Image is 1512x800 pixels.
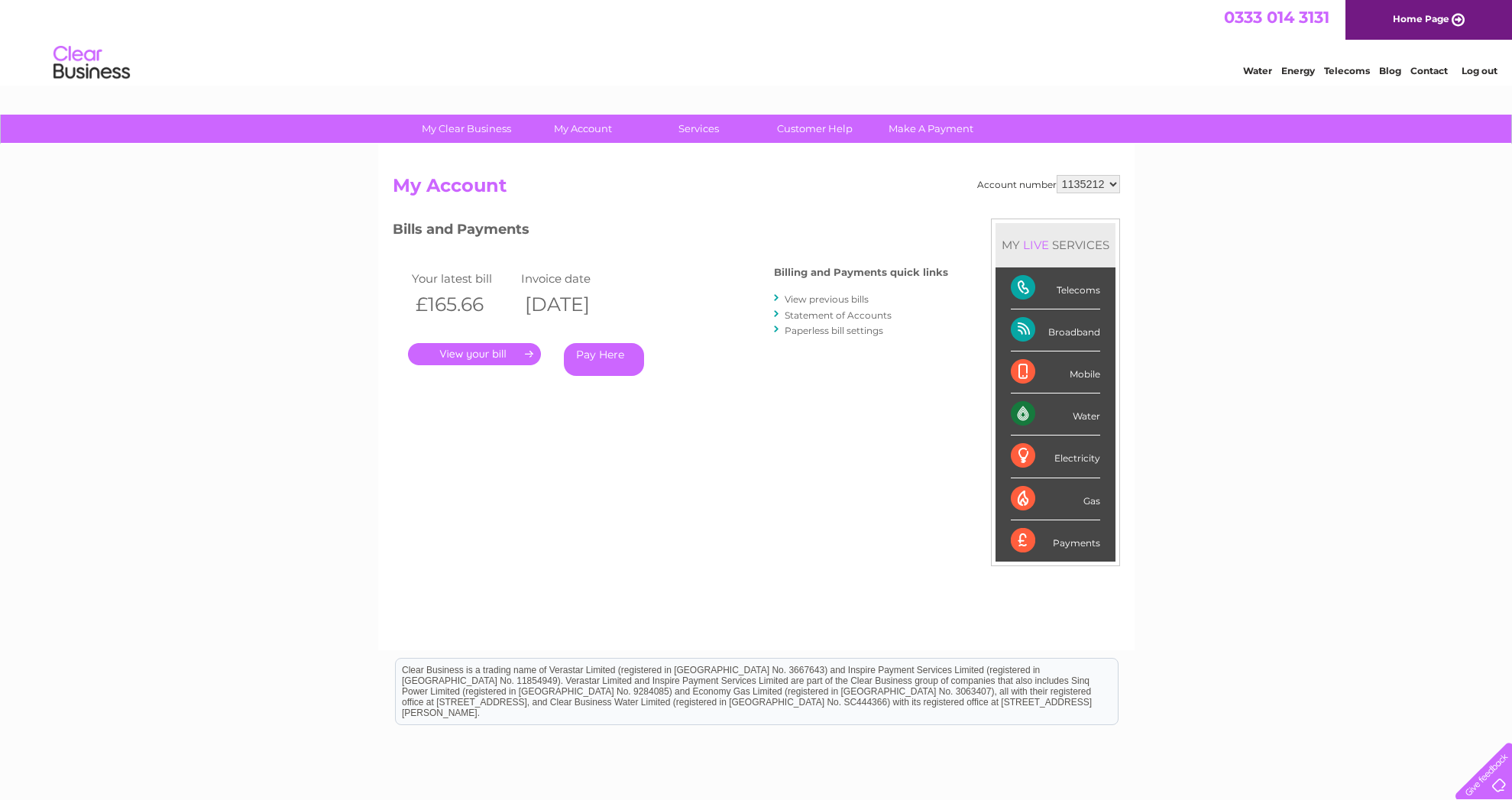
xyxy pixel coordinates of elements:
div: Clear Business is a trading name of Verastar Limited (registered in [GEOGRAPHIC_DATA] No. 3667643... [396,8,1118,74]
div: Mobile [1011,351,1100,394]
td: Your latest bill [408,268,518,289]
a: Statement of Accounts [785,309,892,321]
h4: Billing and Payments quick links [774,267,948,278]
a: Pay Here [564,343,644,376]
th: £165.66 [408,289,518,320]
div: Broadband [1011,309,1100,351]
a: . [408,343,541,365]
div: Payments [1011,520,1100,562]
a: Customer Help [752,115,878,143]
a: Paperless bill settings [785,325,883,336]
a: Contact [1410,65,1448,76]
h2: My Account [393,175,1120,204]
div: Water [1011,394,1100,436]
div: Electricity [1011,436,1100,478]
a: Telecoms [1324,65,1370,76]
h3: Bills and Payments [393,219,948,245]
div: LIVE [1020,238,1052,252]
div: MY SERVICES [996,223,1115,267]
a: Log out [1462,65,1497,76]
img: logo.png [53,40,131,86]
th: [DATE] [517,289,627,320]
a: 0333 014 3131 [1224,8,1329,27]
a: Services [636,115,762,143]
td: Invoice date [517,268,627,289]
a: Make A Payment [868,115,994,143]
div: Telecoms [1011,267,1100,309]
a: Blog [1379,65,1401,76]
a: View previous bills [785,293,869,305]
div: Gas [1011,478,1100,520]
a: Energy [1281,65,1315,76]
a: My Clear Business [403,115,529,143]
a: Water [1243,65,1272,76]
a: My Account [520,115,646,143]
div: Account number [977,175,1120,193]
